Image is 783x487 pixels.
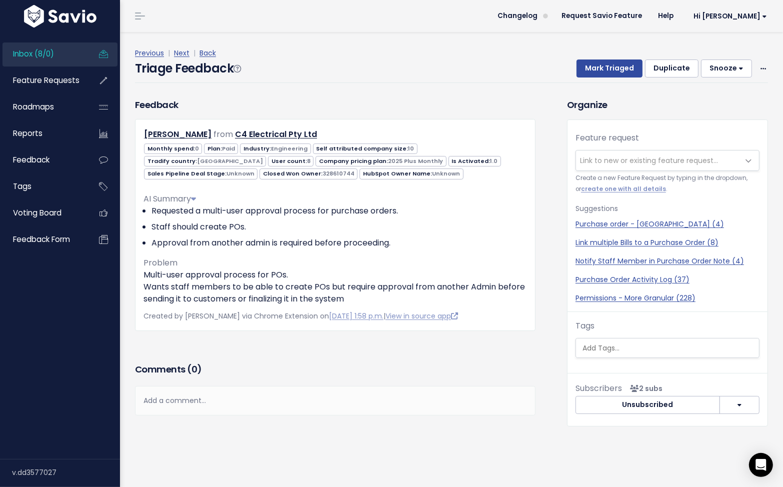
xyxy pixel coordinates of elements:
[307,157,310,165] span: 8
[322,169,354,177] span: 328610744
[693,12,767,20] span: Hi [PERSON_NAME]
[191,363,197,375] span: 0
[749,453,773,477] div: Open Intercom Messenger
[408,144,414,152] span: 10
[2,95,83,118] a: Roadmaps
[553,8,650,23] a: Request Savio Feature
[13,207,61,218] span: Voting Board
[388,157,443,165] span: 2025 Plus Monthly
[2,175,83,198] a: Tags
[681,8,775,24] a: Hi [PERSON_NAME]
[166,48,172,58] span: |
[191,48,197,58] span: |
[143,311,458,321] span: Created by [PERSON_NAME] via Chrome Extension on |
[151,237,527,249] li: Approval from another admin is required before proceeding.
[2,42,83,65] a: Inbox (8/0)
[359,168,463,179] span: HubSpot Owner Name:
[575,382,622,394] span: Subscribers
[222,144,235,152] span: Paid
[315,156,446,166] span: Company pricing plan:
[13,154,49,165] span: Feedback
[195,144,199,152] span: 0
[313,143,417,154] span: Self attributed company size:
[144,143,202,154] span: Monthly spend:
[497,12,537,19] span: Changelog
[650,8,681,23] a: Help
[259,168,357,179] span: Closed Won Owner:
[135,48,164,58] a: Previous
[490,157,497,165] span: 1.0
[240,143,310,154] span: Industry:
[144,128,211,140] a: [PERSON_NAME]
[448,156,501,166] span: Is Activated:
[13,234,70,244] span: Feedback form
[575,293,759,303] a: Permissions - More Granular (228)
[268,156,313,166] span: User count:
[575,396,720,414] button: Unsubscribed
[575,237,759,248] a: Link multiple Bills to a Purchase Order (8)
[13,48,54,59] span: Inbox (8/0)
[576,59,642,77] button: Mark Triaged
[2,122,83,145] a: Reports
[143,193,196,204] span: AI Summary
[567,98,768,111] h3: Organize
[151,205,527,217] li: Requested a multi-user approval process for purchase orders.
[626,383,662,393] span: <p><strong>Subscribers</strong><br><br> - Charles Cruz<br> - Carolina Salcedo Claramunt<br> </p>
[143,269,527,305] p: Multi-user approval process for POs. Wants staff members to be able to create POs but require app...
[199,48,216,58] a: Back
[144,156,266,166] span: Tradify country:
[575,256,759,266] a: Notify Staff Member in Purchase Order Note (4)
[197,157,263,165] span: [GEOGRAPHIC_DATA]
[575,320,594,332] label: Tags
[135,362,535,376] h3: Comments ( )
[575,274,759,285] a: Purchase Order Activity Log (37)
[385,311,458,321] a: View in source app
[2,148,83,171] a: Feedback
[575,219,759,229] a: Purchase order - [GEOGRAPHIC_DATA] (4)
[2,228,83,251] a: Feedback form
[575,202,759,215] p: Suggestions
[204,143,238,154] span: Plan:
[151,221,527,233] li: Staff should create POs.
[135,386,535,415] div: Add a comment...
[144,168,257,179] span: Sales Pipeline Deal Stage:
[12,459,120,485] div: v.dd3577027
[226,169,254,177] span: Unknown
[213,128,233,140] span: from
[13,181,31,191] span: Tags
[2,69,83,92] a: Feature Requests
[13,128,42,138] span: Reports
[701,59,752,77] button: Snooze
[271,144,307,152] span: Engineering
[580,155,718,165] span: Link to new or existing feature request...
[143,257,177,268] span: Problem
[575,173,759,194] small: Create a new Feature Request by typing in the dropdown, or .
[13,101,54,112] span: Roadmaps
[235,128,317,140] a: C4 Electrical Pty Ltd
[135,59,241,77] h4: Triage Feedback
[174,48,189,58] a: Next
[135,98,178,111] h3: Feedback
[21,5,99,27] img: logo-white.9d6f32f41409.svg
[645,59,698,77] button: Duplicate
[575,132,639,144] label: Feature request
[581,185,666,193] a: create one with all details
[2,201,83,224] a: Voting Board
[13,75,79,85] span: Feature Requests
[329,311,383,321] a: [DATE] 1:58 p.m.
[432,169,460,177] span: Unknown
